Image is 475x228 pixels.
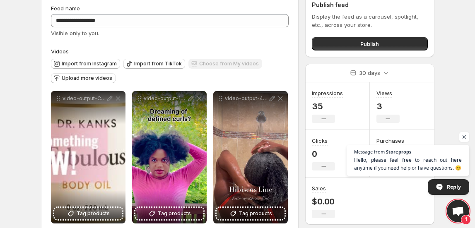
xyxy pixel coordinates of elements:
span: 1 [461,215,471,225]
h3: Sales [312,184,326,192]
span: Feed name [51,5,80,12]
span: Reply [447,180,461,194]
span: Upload more videos [62,75,112,82]
span: Tag products [77,209,110,218]
span: Import from Instagram [62,60,117,67]
span: Import from TikTok [134,60,182,67]
button: Tag products [54,208,122,219]
h3: Purchases [376,137,404,145]
span: Tag products [158,209,191,218]
span: Videos [51,48,69,55]
h3: Views [376,89,392,97]
h3: Clicks [312,137,328,145]
span: Publish [360,40,379,48]
p: Display the feed as a carousel, spotlight, etc., across your store. [312,12,427,29]
button: Import from Instagram [51,59,120,69]
p: 0 [312,149,335,159]
p: 3 [376,101,400,111]
span: Visible only to you. [51,30,99,36]
button: Tag products [217,208,285,219]
p: video-output-1C79933F-D9C6-4D80-B006-C8535373A026 [144,95,187,102]
div: video-output-CC7B7C5A-5943-4613-925D-20B5ACFB4667-1Tag products [51,91,125,223]
button: Tag products [135,208,203,219]
h2: Publish feed [312,1,427,9]
p: 35 [312,101,343,111]
button: Publish [312,37,427,50]
div: video-output-1C79933F-D9C6-4D80-B006-C8535373A026Tag products [132,91,207,223]
div: video-output-47973D77-475E-42AF-BD71-E3420D83E019Tag products [213,91,288,223]
p: video-output-CC7B7C5A-5943-4613-925D-20B5ACFB4667-1 [63,95,106,102]
div: Open chat [447,200,469,222]
p: $0.00 [312,197,335,206]
span: Message from [354,149,385,154]
span: Tag products [239,209,272,218]
span: Storeprops [386,149,411,154]
p: video-output-47973D77-475E-42AF-BD71-E3420D83E019 [225,95,268,102]
span: Hello, please feel free to reach out here anytime if you need help or have questions. 😊 [354,156,462,172]
button: Import from TikTok [123,59,185,69]
button: Upload more videos [51,73,116,83]
h3: Impressions [312,89,343,97]
p: 30 days [359,69,380,77]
